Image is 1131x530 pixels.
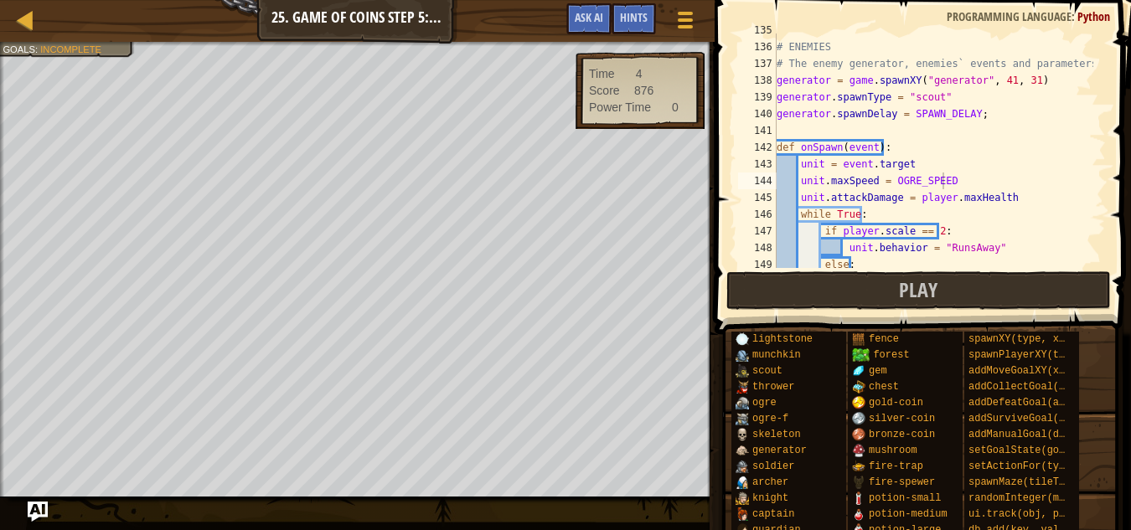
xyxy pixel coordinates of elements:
div: Score [589,82,620,99]
span: spawnXY(type, x, y) [968,333,1083,345]
button: Show game menu [664,3,706,43]
span: Python [1077,8,1110,24]
span: potion-medium [869,508,948,520]
img: portrait.png [736,380,749,394]
div: 141 [738,122,777,139]
span: archer [752,476,788,488]
span: skeleton [752,429,801,440]
div: Power Time [589,99,651,116]
img: portrait.png [852,507,865,521]
img: portrait.png [852,460,865,473]
span: Ask AI [575,9,603,25]
div: 146 [738,206,777,223]
span: gold-coin [869,397,923,409]
img: portrait.png [852,491,865,505]
span: knight [752,492,788,504]
span: spawnMaze(tileType, seed) [968,476,1119,488]
div: 143 [738,156,777,172]
img: portrait.png [852,396,865,409]
img: portrait.png [736,507,749,521]
div: 147 [738,223,777,239]
span: fence [869,333,899,345]
span: addManualGoal(description) [968,429,1125,440]
img: portrait.png [736,460,749,473]
img: portrait.png [736,348,749,362]
div: 4 [636,65,643,82]
span: Play [899,276,937,303]
span: : [1072,8,1077,24]
div: 145 [738,189,777,206]
span: Programming language [947,8,1072,24]
span: setGoalState(goal, success) [968,445,1131,456]
div: 148 [738,239,777,256]
span: gem [869,365,887,377]
span: chest [869,381,899,393]
div: 140 [738,105,777,122]
div: 149 [738,256,777,273]
span: captain [752,508,794,520]
div: 144 [738,172,777,189]
img: portrait.png [736,332,749,346]
button: Ask AI [566,3,612,34]
span: randomInteger(min, max) [968,492,1108,504]
span: silver-coin [869,413,935,425]
span: ogre [752,397,777,409]
span: ogre-f [752,413,788,425]
img: portrait.png [736,491,749,505]
button: Ask AI [28,502,48,522]
span: Incomplete [40,44,101,54]
span: Goals [3,44,35,54]
span: generator [752,445,807,456]
img: portrait.png [736,428,749,441]
span: addSurviveGoal(seconds) [968,413,1108,425]
button: Play [726,271,1111,310]
div: 142 [738,139,777,156]
img: portrait.png [852,412,865,425]
span: lightstone [752,333,813,345]
img: portrait.png [852,444,865,457]
span: Hints [620,9,648,25]
img: portrait.png [852,364,865,378]
img: portrait.png [852,428,865,441]
img: portrait.png [736,444,749,457]
span: fire-spewer [869,476,935,488]
img: portrait.png [736,412,749,425]
div: 876 [634,82,653,99]
span: spawnPlayerXY(type, x, y) [968,349,1119,361]
span: munchkin [752,349,801,361]
span: mushroom [869,445,917,456]
div: 136 [738,39,777,55]
span: : [35,44,40,54]
img: portrait.png [736,364,749,378]
span: potion-small [869,492,941,504]
span: addDefeatGoal(amount) [968,397,1095,409]
img: portrait.png [852,476,865,489]
div: Time [589,65,615,82]
div: 139 [738,89,777,105]
div: 135 [738,22,777,39]
span: soldier [752,461,794,472]
span: addCollectGoal(amount) [968,381,1101,393]
img: portrait.png [852,380,865,394]
span: ui.track(obj, prop) [968,508,1083,520]
span: fire-trap [869,461,923,472]
div: 138 [738,72,777,89]
span: addMoveGoalXY(x, y) [968,365,1083,377]
span: forest [873,349,909,361]
img: portrait.png [852,332,865,346]
span: thrower [752,381,794,393]
img: portrait.png [736,396,749,409]
div: 137 [738,55,777,72]
span: bronze-coin [869,429,935,440]
img: trees_1.png [852,348,870,362]
span: scout [752,365,782,377]
div: 0 [672,99,679,116]
img: portrait.png [736,476,749,489]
